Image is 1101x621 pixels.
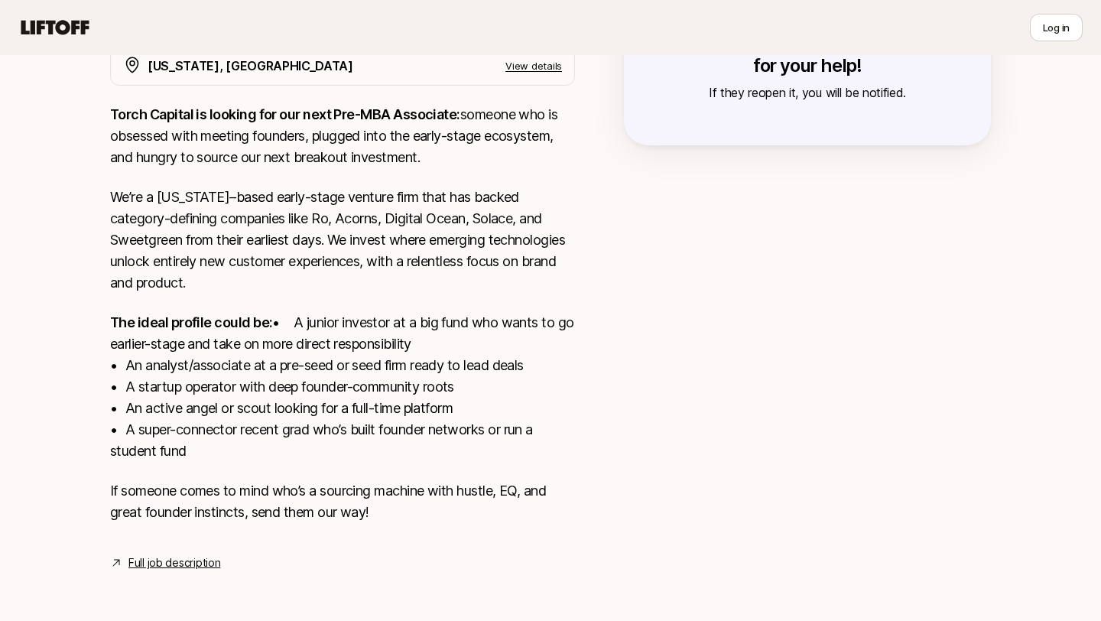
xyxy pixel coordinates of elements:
[654,83,960,102] p: If they reopen it, you will be notified.
[110,314,272,330] strong: The ideal profile could be:
[128,554,220,572] a: Full job description
[110,480,575,523] p: If someone comes to mind who’s a sourcing machine with hustle, EQ, and great founder instincts, s...
[110,187,575,294] p: We’re a [US_STATE]–based early-stage venture firm that has backed category-defining companies lik...
[505,58,562,73] p: View details
[110,106,460,122] strong: Torch Capital is looking for our next Pre-MBA Associate:
[110,312,575,462] p: • A junior investor at a big fund who wants to go earlier-stage and take on more direct responsib...
[148,56,353,76] p: [US_STATE], [GEOGRAPHIC_DATA]
[1030,14,1083,41] button: Log in
[110,104,575,168] p: someone who is obsessed with meeting founders, plugged into the early-stage ecosystem, and hungry...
